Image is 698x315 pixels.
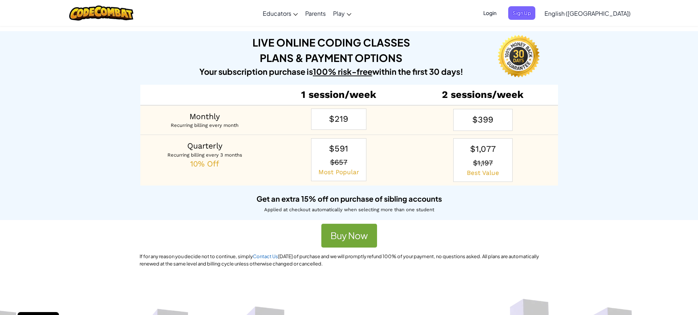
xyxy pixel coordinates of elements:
p: $657 [315,155,362,168]
a: Play [329,3,355,23]
u: 100% risk-free [313,66,372,77]
a: Educators [259,3,302,23]
p: If for any reason you decide not to continue, simply [DATE] of purchase and we will promptly refu... [140,253,558,267]
span: Play [333,10,345,17]
img: CodeCombat logo [69,6,133,21]
p: Recurring billing every month [146,122,264,129]
button: Buy Now [321,224,377,248]
p: 10% Off [146,158,264,170]
p: $1,077 [458,143,508,155]
h5: Get an extra 15% off on purchase of sibling accounts [140,193,558,204]
p: Most Popular [315,168,362,176]
p: $399 [458,114,508,126]
h2: PLANS & PAYMENT OPTIONS [176,50,487,66]
button: Login [479,6,501,20]
p: $591 [315,143,362,155]
a: Parents [302,3,329,23]
p: $219 [315,113,362,125]
a: Contact Us [253,253,278,259]
span: Educators [263,10,291,17]
span: English ([GEOGRAPHIC_DATA]) [544,10,631,17]
p: Applied at checkout automatically when selecting more than one student [140,204,558,215]
th: 1 session/week [269,85,408,105]
p: Recurring billing every 3 months [146,152,264,159]
p: Monthly [146,111,264,122]
h4: Your subscription purchase is within the first 30 days! [176,66,487,77]
p: Best Value [458,168,508,177]
p: $1,197 [458,155,508,168]
button: Sign Up [508,6,535,20]
p: Quarterly [146,140,264,152]
th: 2 sessions/week [408,85,558,105]
img: 30-day money-back guarantee [498,35,540,77]
a: English ([GEOGRAPHIC_DATA]) [541,3,634,23]
h2: LIVE ONLINE CODING CLASSES [176,35,487,50]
